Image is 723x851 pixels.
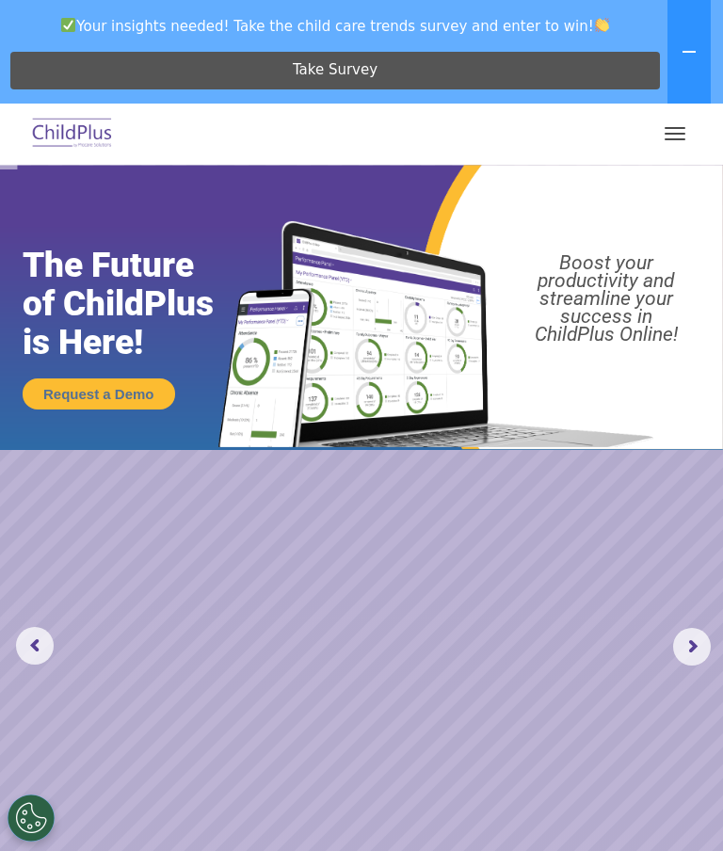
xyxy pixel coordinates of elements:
[23,246,253,361] rs-layer: The Future of ChildPlus is Here!
[61,18,75,32] img: ✅
[28,112,117,156] img: ChildPlus by Procare Solutions
[293,54,378,87] span: Take Survey
[8,795,55,842] button: Cookies Settings
[595,18,609,32] img: 👏
[499,254,713,344] rs-layer: Boost your productivity and streamline your success in ChildPlus Online!
[10,52,660,89] a: Take Survey
[23,378,175,409] a: Request a Demo
[8,8,664,44] span: Your insights needed! Take the child care trends survey and enter to win!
